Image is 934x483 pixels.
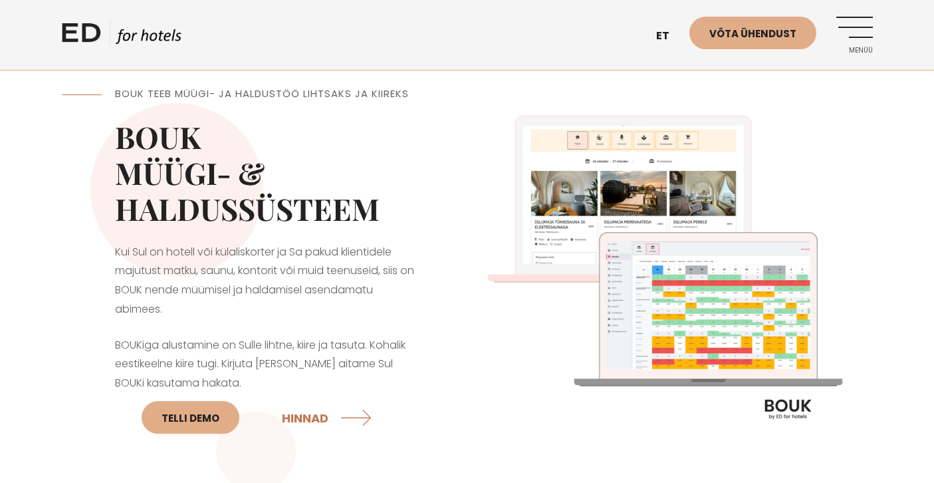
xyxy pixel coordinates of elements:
[115,243,414,319] p: Kui Sul on hotell või külaliskorter ja Sa pakud klientidele majutust matku, saunu, kontorit või m...
[649,20,689,53] a: et
[282,400,375,435] a: HINNAD
[142,401,239,434] a: Telli DEMO
[836,17,873,53] a: Menüü
[689,17,816,49] a: Võta ühendust
[115,336,414,442] p: BOUKiga alustamine on Sulle lihtne, kiire ja tasuta. Kohalik eestikeelne kiire tugi. Kirjuta [PER...
[62,20,181,53] a: ED HOTELS
[836,47,873,55] span: Menüü
[115,86,409,100] span: BOUK TEEB MÜÜGI- JA HALDUSTÖÖ LIHTSAKS JA KIIREKS
[115,118,414,226] h2: BOUK MÜÜGI- & HALDUSSÜSTEEM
